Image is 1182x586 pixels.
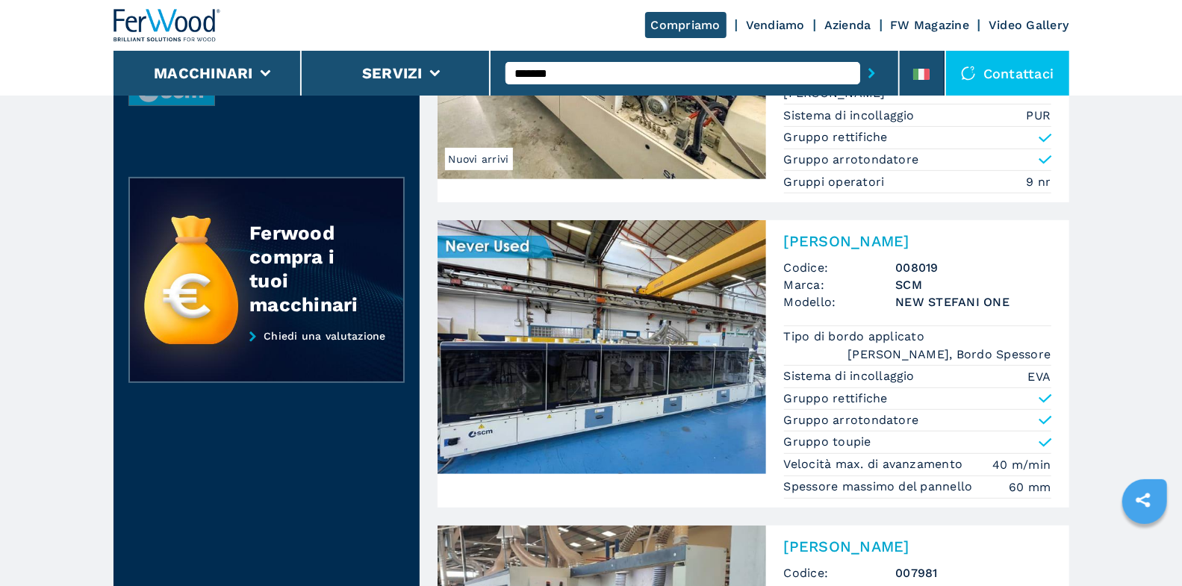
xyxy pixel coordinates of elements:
[946,51,1069,96] div: Contattaci
[784,328,929,345] p: Tipo di bordo applicato
[784,456,967,473] p: Velocità max. di avanzamento
[784,107,919,124] p: Sistema di incollaggio
[154,64,253,82] button: Macchinari
[438,220,766,474] img: Bordatrice Singola SCM NEW STEFANI ONE
[438,220,1069,508] a: Bordatrice Singola SCM NEW STEFANI ONE[PERSON_NAME]Codice:008019Marca:SCMModello:NEW STEFANI ONET...
[784,232,1051,250] h2: [PERSON_NAME]
[113,9,221,42] img: Ferwood
[1027,107,1051,124] em: PUR
[784,276,896,293] span: Marca:
[1028,368,1051,385] em: EVA
[847,346,1051,363] em: [PERSON_NAME], Bordo Spessore
[746,18,805,32] a: Vendiamo
[784,390,888,407] p: Gruppo rettifiche
[860,56,883,90] button: submit-button
[784,293,896,311] span: Modello:
[1125,481,1162,519] a: sharethis
[891,18,970,32] a: FW Magazine
[445,148,513,170] span: Nuovi arrivi
[784,564,896,582] span: Codice:
[784,259,896,276] span: Codice:
[896,564,1051,582] h3: 007981
[249,221,373,317] div: Ferwood compra i tuoi macchinari
[989,18,1069,32] a: Video Gallery
[961,66,976,81] img: Contattaci
[896,259,1051,276] h3: 008019
[1009,479,1051,496] em: 60 mm
[896,293,1051,311] h3: NEW STEFANI ONE
[362,64,423,82] button: Servizi
[784,129,888,146] p: Gruppo rettifiche
[1027,173,1051,190] em: 9 nr
[824,18,871,32] a: Azienda
[784,368,919,384] p: Sistema di incollaggio
[784,174,889,190] p: Gruppi operatori
[784,412,919,428] p: Gruppo arrotondatore
[784,537,1051,555] h2: [PERSON_NAME]
[128,330,405,384] a: Chiedi una valutazione
[645,12,727,38] a: Compriamo
[784,479,977,495] p: Spessore massimo del pannello
[784,152,919,168] p: Gruppo arrotondatore
[993,456,1051,473] em: 40 m/min
[784,434,871,450] p: Gruppo toupie
[1119,519,1171,575] iframe: Chat
[896,276,1051,293] h3: SCM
